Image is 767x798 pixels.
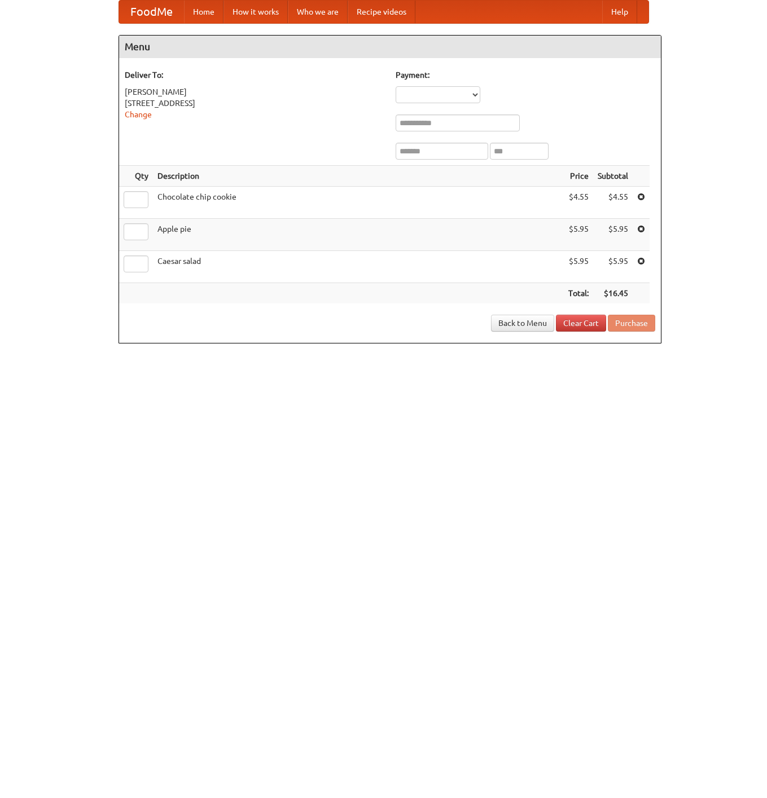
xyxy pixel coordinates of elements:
[223,1,288,23] a: How it works
[564,187,593,219] td: $4.55
[593,283,633,304] th: $16.45
[602,1,637,23] a: Help
[564,219,593,251] td: $5.95
[564,283,593,304] th: Total:
[119,1,184,23] a: FoodMe
[396,69,655,81] h5: Payment:
[153,219,564,251] td: Apple pie
[153,166,564,187] th: Description
[119,166,153,187] th: Qty
[119,36,661,58] h4: Menu
[593,251,633,283] td: $5.95
[153,187,564,219] td: Chocolate chip cookie
[564,251,593,283] td: $5.95
[125,110,152,119] a: Change
[564,166,593,187] th: Price
[608,315,655,332] button: Purchase
[556,315,606,332] a: Clear Cart
[125,69,384,81] h5: Deliver To:
[348,1,415,23] a: Recipe videos
[593,166,633,187] th: Subtotal
[593,219,633,251] td: $5.95
[491,315,554,332] a: Back to Menu
[153,251,564,283] td: Caesar salad
[184,1,223,23] a: Home
[288,1,348,23] a: Who we are
[125,86,384,98] div: [PERSON_NAME]
[125,98,384,109] div: [STREET_ADDRESS]
[593,187,633,219] td: $4.55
